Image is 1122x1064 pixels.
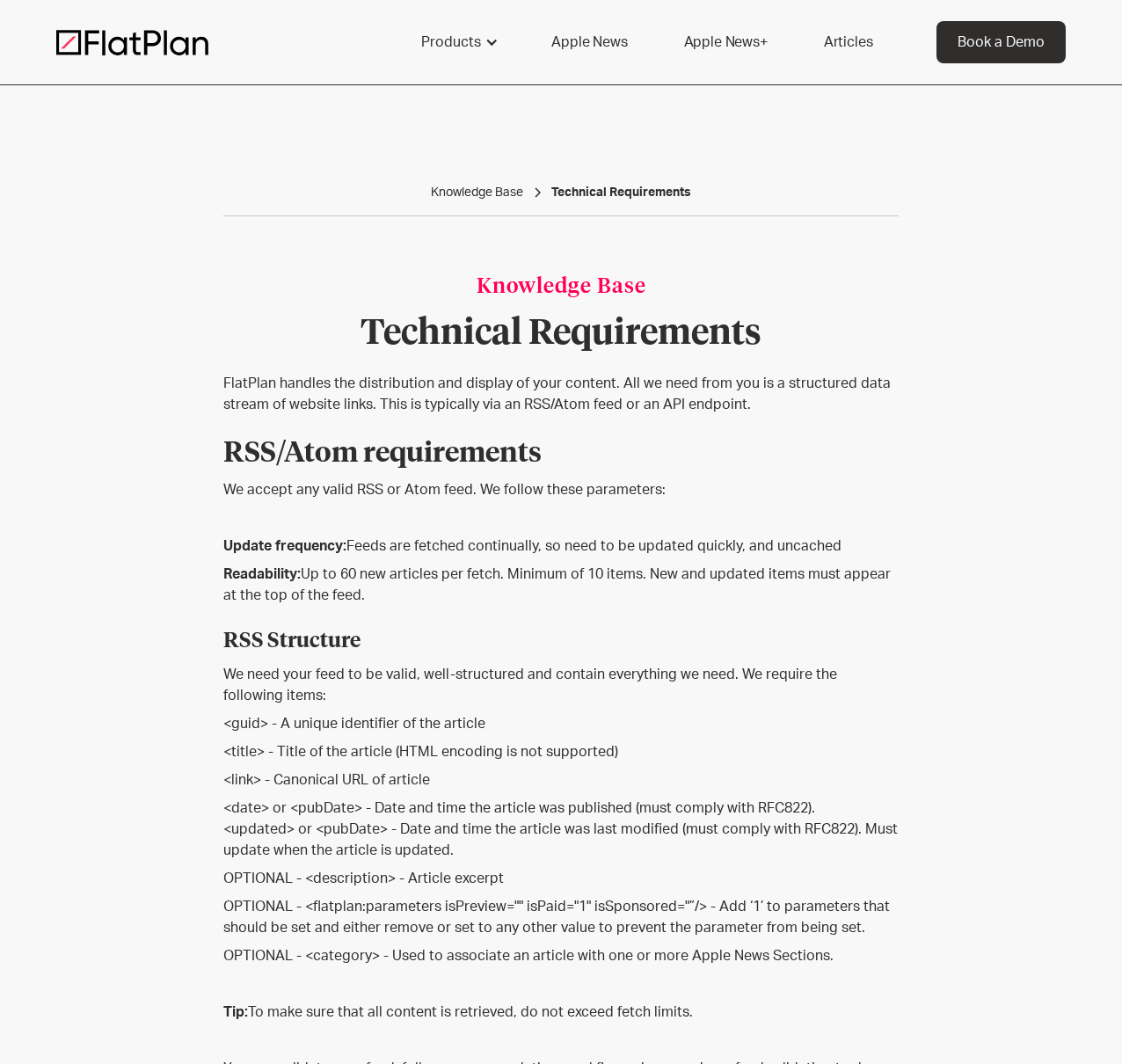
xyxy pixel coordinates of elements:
[803,21,894,63] a: Articles
[431,184,523,201] a: Knowledge Base
[400,21,516,63] div: Products
[958,32,1045,53] div: Book a Demo
[223,1005,248,1019] strong: Tip:
[223,539,346,553] strong: Update frequency:
[530,21,648,63] a: Apple News
[223,273,899,302] div: Knowledge Base
[223,507,899,528] p: ‍
[223,769,899,791] p: <link> - Canonical URL of article
[223,564,899,606] p: Up to 60 new articles per fetch. Minimum of 10 items. New and updated items must appear at the to...
[223,613,899,657] h5: RSS Structure
[223,945,899,966] p: OPTIONAL - <category> - Used to associate an article with one or more Apple News Sections.
[223,536,899,557] p: Feeds are fetched continually, so need to be updated quickly, and uncached
[223,1030,899,1051] p: ‍
[663,21,789,63] a: Apple News+
[421,32,481,53] div: Products
[223,567,301,581] strong: Readability:
[223,317,899,352] h1: Technical Requirements
[223,896,899,938] p: OPTIONAL - <flatplan:parameters isPreview="" isPaid="1" isSponsored="”/> - Add ‘1’ to parameters ...
[223,868,899,889] p: OPTIONAL - <description> - Article excerpt
[936,21,1066,63] a: Book a Demo
[551,184,691,201] a: Technical Requirements
[223,741,899,762] p: <title> - Title of the article (HTML encoding is not supported)
[223,479,899,500] p: We accept any valid RSS or Atom feed. We follow these parameters:
[223,1002,899,1023] p: To make sure that all content is retrieved, do not exceed fetch limits.
[223,373,899,415] p: FlatPlan handles the distribution and display of your content. All we need from you is a structur...
[223,422,899,473] h4: RSS/Atom requirements
[223,973,899,995] p: ‍
[223,713,899,734] p: <guid> - A unique identifier of the article
[223,664,899,706] p: We need your feed to be valid, well-structured and contain everything we need. We require the fol...
[223,798,899,861] p: <date> or <pubDate> - Date and time the article was published (must comply with RFC822). <updated...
